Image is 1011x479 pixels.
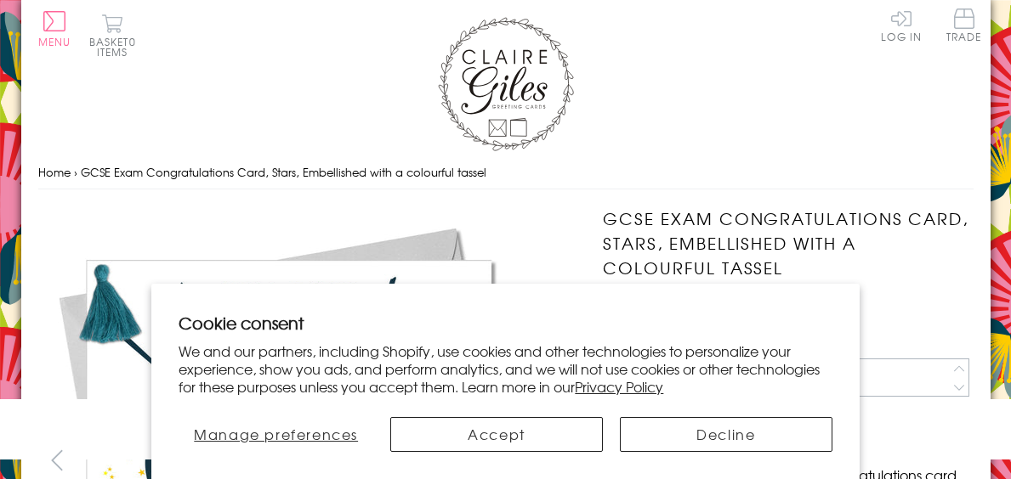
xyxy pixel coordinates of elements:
[603,206,973,279] h1: GCSE Exam Congratulations Card, Stars, Embellished with a colourful tassel
[97,34,136,59] span: 0 items
[946,8,982,45] a: Trade
[81,164,486,180] span: GCSE Exam Congratulations Card, Stars, Embellished with a colourful tassel
[89,14,136,57] button: Basket0 items
[575,376,663,397] a: Privacy Policy
[38,164,71,180] a: Home
[946,8,982,42] span: Trade
[179,311,832,335] h2: Cookie consent
[620,417,832,452] button: Decline
[38,441,77,479] button: prev
[194,424,358,444] span: Manage preferences
[38,155,974,190] nav: breadcrumbs
[390,417,603,452] button: Accept
[438,17,574,151] img: Claire Giles Greetings Cards
[74,164,77,180] span: ›
[38,34,71,49] span: Menu
[179,342,832,395] p: We and our partners, including Shopify, use cookies and other technologies to personalize your ex...
[881,8,922,42] a: Log In
[38,11,71,47] button: Menu
[179,417,373,452] button: Manage preferences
